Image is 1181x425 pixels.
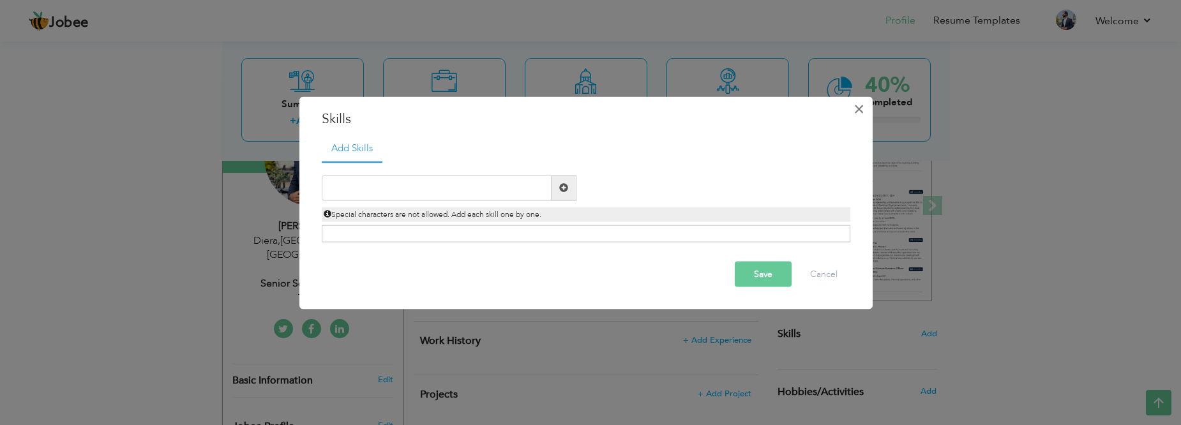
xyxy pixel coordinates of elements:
a: Add Skills [322,135,382,163]
button: Cancel [797,261,850,287]
button: Close [849,99,869,119]
h3: Skills [322,110,850,129]
button: Save [735,261,792,287]
span: Special characters are not allowed. Add each skill one by one. [324,209,541,219]
span: × [854,98,864,121]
